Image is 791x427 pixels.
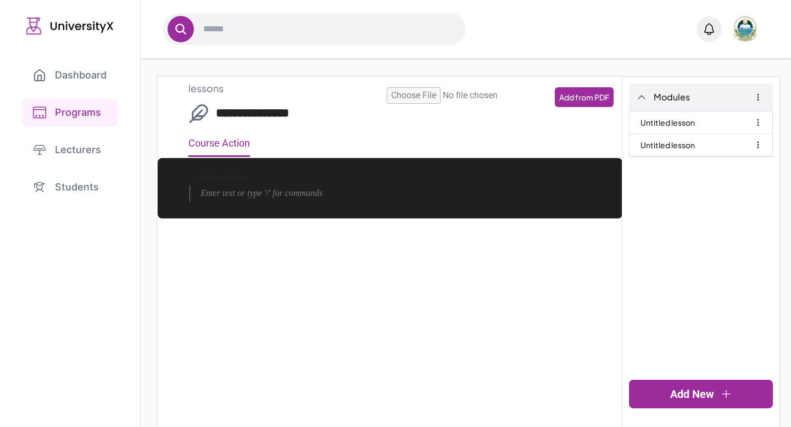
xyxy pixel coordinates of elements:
a: Students [22,173,118,201]
a: Programs [22,98,118,127]
p: Course Action [188,131,250,157]
img: UniversityX [26,18,114,35]
a: Untitled lesson [640,111,695,133]
a: Dashboard [22,61,118,89]
a: Modules [654,91,766,104]
label: Add from PDF [555,87,614,107]
a: Lecturers [22,136,118,164]
a: Untitled lesson [640,134,695,156]
a: Add New [629,380,773,408]
p: lessons [188,81,592,96]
